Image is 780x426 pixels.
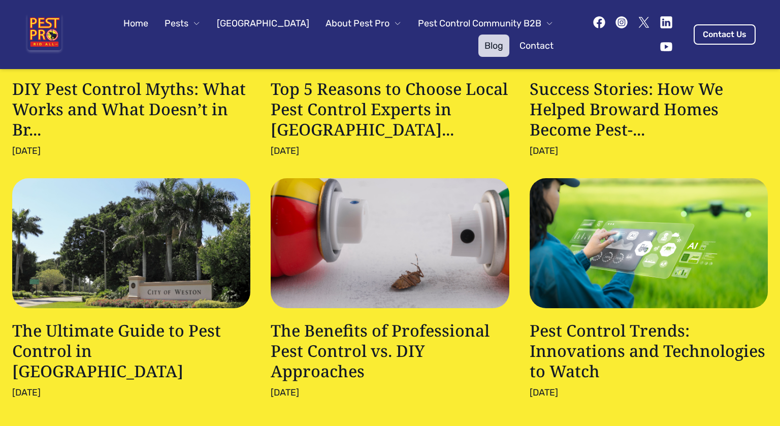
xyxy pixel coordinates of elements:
span: Pest Control Community B2B [418,16,541,30]
img: Pest Pro Rid All [24,14,64,55]
p: [DATE] [12,144,250,158]
h3: DIY Pest Control Myths: What Works and What Doesn’t in Br... [12,79,250,140]
h3: The Ultimate Guide to Pest Control in [GEOGRAPHIC_DATA] [12,320,250,381]
p: [DATE] [271,385,509,400]
p: [DATE] [530,385,768,400]
h3: The Benefits of Professional Pest Control vs. DIY Approaches [271,320,509,381]
a: Blog [478,35,509,57]
span: About Pest Pro [326,16,389,30]
span: Pests [165,16,188,30]
a: The Ultimate Guide to Pest Control in [GEOGRAPHIC_DATA][DATE] [12,178,250,400]
button: Pest Control Community B2B [412,12,560,35]
a: Contact [513,35,560,57]
h3: Top 5 Reasons to Choose Local Pest Control Experts in [GEOGRAPHIC_DATA]... [271,79,509,140]
button: Pests [158,12,207,35]
a: [GEOGRAPHIC_DATA] [211,12,315,35]
p: [DATE] [530,144,768,158]
a: Pest Control Trends: Innovations and Technologies to Watch[DATE] [530,178,768,400]
button: About Pest Pro [319,12,408,35]
a: Home [117,12,154,35]
a: The Benefits of Professional Pest Control vs. DIY Approaches[DATE] [271,178,509,400]
p: [DATE] [271,144,509,158]
p: [DATE] [12,385,250,400]
h3: Success Stories: How We Helped Broward Homes Become Pest-... [530,79,768,140]
h3: Pest Control Trends: Innovations and Technologies to Watch [530,320,768,381]
a: Contact Us [694,24,756,45]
